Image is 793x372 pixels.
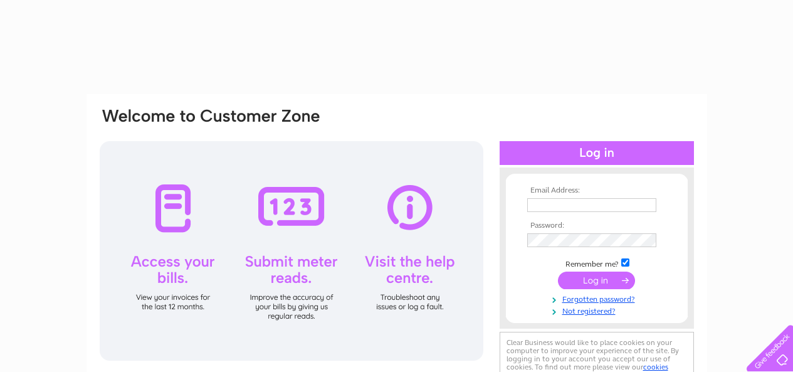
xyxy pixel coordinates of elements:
[558,272,635,289] input: Submit
[527,304,670,316] a: Not registered?
[524,221,670,230] th: Password:
[527,292,670,304] a: Forgotten password?
[524,186,670,195] th: Email Address:
[524,257,670,269] td: Remember me?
